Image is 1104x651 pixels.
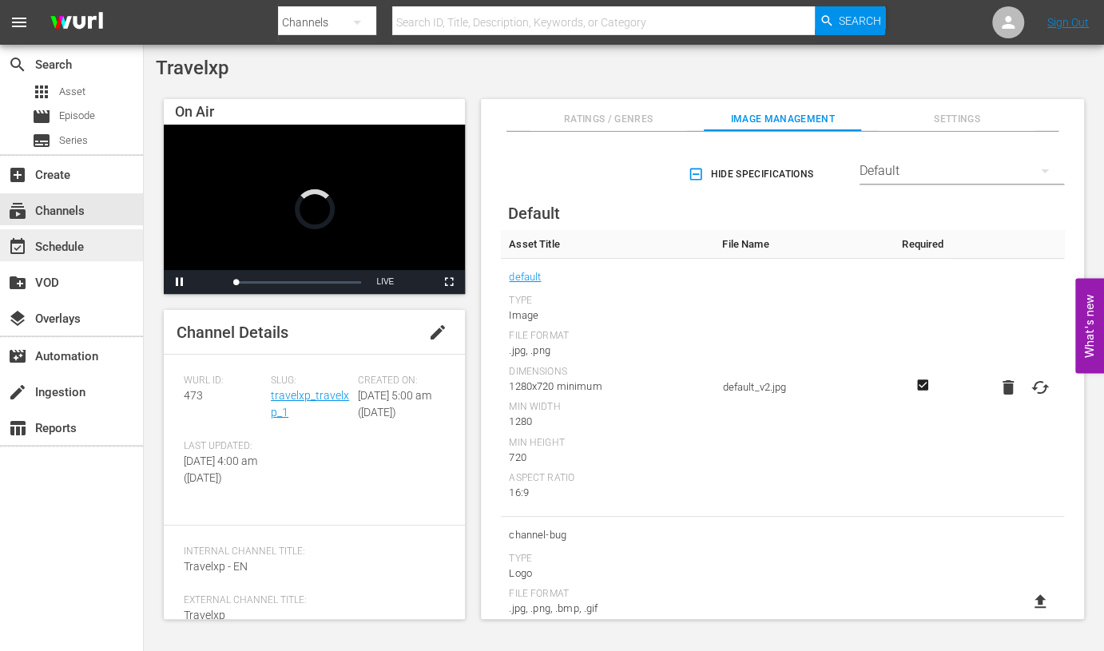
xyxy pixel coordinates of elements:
span: Travelxp [184,609,225,621]
span: channel-bug [509,525,706,546]
span: [DATE] 4:00 am ([DATE]) [184,455,257,484]
span: On Air [175,103,214,120]
button: Pause [164,270,196,294]
span: Automation [8,347,27,366]
span: Travelxp - EN [184,560,248,573]
div: Image [509,308,706,324]
span: External Channel Title: [184,594,437,607]
span: Slug: [271,375,350,387]
div: Type [509,553,706,566]
span: Ingestion [8,383,27,402]
button: Picture-in-Picture [401,270,433,294]
span: Travelxp [156,57,228,79]
div: Type [509,295,706,308]
span: Overlays [8,309,27,328]
span: Series [32,131,51,150]
div: Min Width [509,401,706,414]
span: Schedule [8,237,27,256]
span: Search [8,55,27,74]
div: 720 [509,450,706,466]
span: Default [508,204,560,223]
div: Progress Bar [236,281,361,284]
a: default [509,267,541,288]
th: Asset Title [501,230,714,259]
td: default_v2.jpg [714,259,894,517]
button: Seek to live, currently behind live [369,270,401,294]
span: Hide Specifications [691,166,813,183]
span: VOD [8,273,27,292]
span: Settings [879,111,1035,128]
th: Required [894,230,951,259]
span: Asset [32,82,51,101]
span: Internal Channel Title: [184,546,437,558]
span: Search [839,6,881,35]
svg: Required [913,378,932,392]
div: Video Player [164,125,465,294]
div: Logo [509,566,706,582]
div: .jpg, .png, .bmp, .gif [509,601,706,617]
div: 1280 [509,414,706,430]
span: Image Management [704,111,860,128]
span: Create [8,165,27,185]
div: .jpg, .png [509,343,706,359]
div: File Format [509,588,706,601]
th: File Name [714,230,894,259]
div: File Format [509,330,706,343]
div: Default [860,149,1064,193]
button: Search [815,6,885,35]
span: [DATE] 5:00 am ([DATE]) [358,389,431,419]
button: Hide Specifications [685,152,820,196]
span: Series [59,133,88,149]
button: edit [419,313,457,351]
span: Wurl ID: [184,375,263,387]
span: Asset [59,84,85,100]
button: Fullscreen [433,270,465,294]
span: edit [428,323,447,342]
a: travelxp_travelxp_1 [271,389,349,419]
div: Aspect Ratio [509,472,706,485]
span: menu [10,13,29,32]
div: Min Height [509,437,706,450]
span: Channel Details [177,323,288,342]
span: Created On: [358,375,437,387]
div: Dimensions [509,366,706,379]
div: 1280x720 minimum [509,379,706,395]
span: Ratings / Genres [530,111,686,128]
span: Episode [32,107,51,126]
span: LIVE [376,277,394,286]
a: Sign Out [1047,16,1089,29]
img: ans4CAIJ8jUAAAAAAAAAAAAAAAAAAAAAAAAgQb4GAAAAAAAAAAAAAAAAAAAAAAAAJMjXAAAAAAAAAAAAAAAAAAAAAAAAgAT5G... [38,4,115,42]
button: Open Feedback Widget [1075,278,1104,373]
div: 16:9 [509,485,706,501]
span: 473 [184,389,203,402]
span: Last Updated: [184,440,263,453]
span: Episode [59,108,95,124]
span: Reports [8,419,27,438]
span: Channels [8,201,27,220]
